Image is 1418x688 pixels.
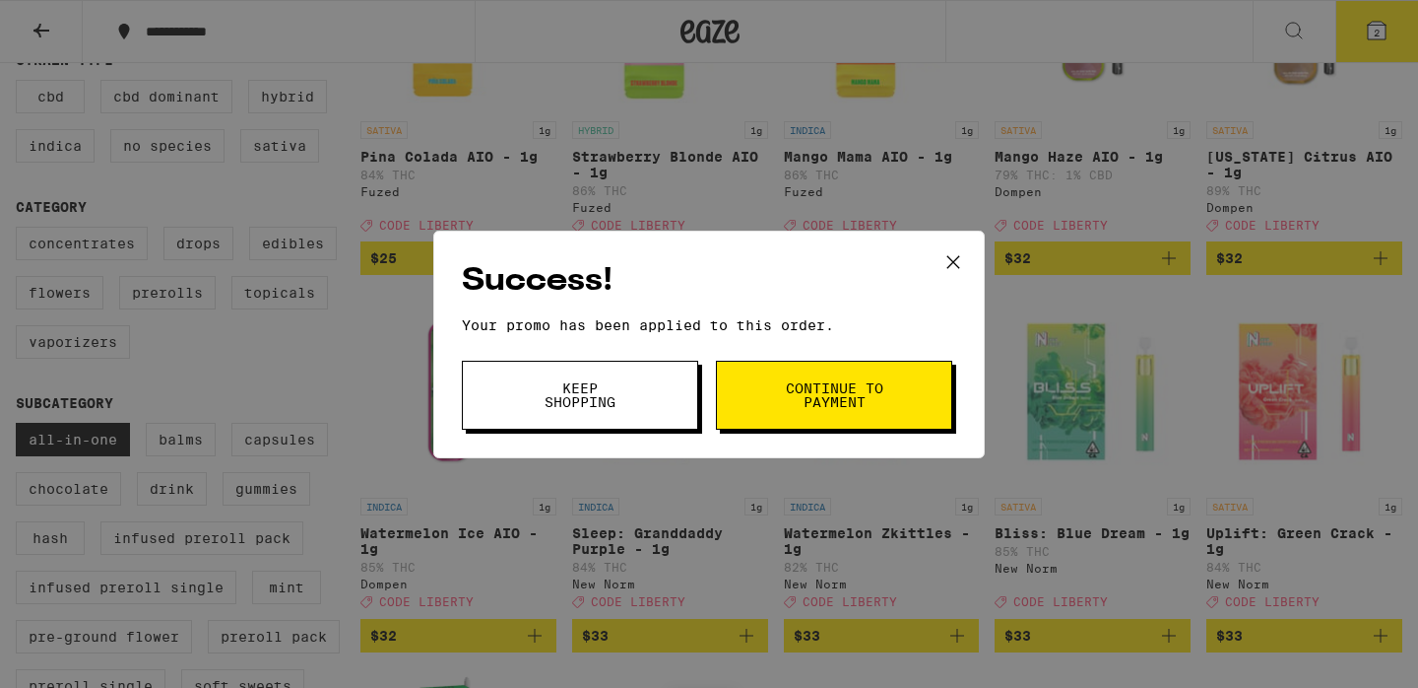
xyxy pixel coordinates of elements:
[716,361,952,430] button: Continue to payment
[462,317,956,333] p: Your promo has been applied to this order.
[462,361,698,430] button: Keep Shopping
[12,14,142,30] span: Hi. Need any help?
[530,381,630,409] span: Keep Shopping
[462,259,956,304] h2: Success!
[784,381,884,409] span: Continue to payment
